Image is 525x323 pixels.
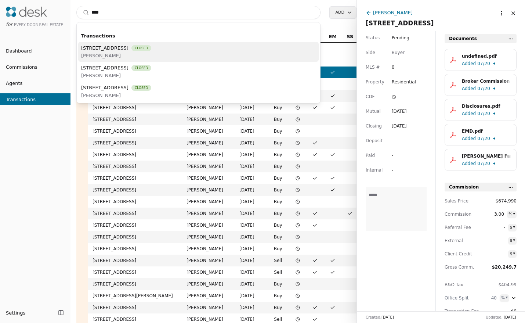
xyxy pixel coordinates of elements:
td: Buy [267,278,289,290]
span: Every Door Real Estate [14,23,63,27]
td: Buy [267,290,289,302]
button: Add [329,6,356,19]
span: [PERSON_NAME] [81,91,151,99]
div: Broker Commission Addendum [LTR] (WAS).pdf [462,78,511,85]
div: Created: [366,315,394,320]
span: [STREET_ADDRESS] [81,44,128,52]
div: Suggestions [77,28,320,103]
span: 3.00 [494,211,504,218]
span: Client Credit [445,250,478,258]
span: Deposit [366,137,383,144]
span: EM [329,33,337,41]
div: ▾ [513,211,515,217]
td: [PERSON_NAME] [182,196,235,208]
td: [DATE] [235,278,267,290]
button: $ [508,237,517,244]
span: for [6,22,12,27]
span: - [492,237,505,244]
span: Added [462,160,476,167]
span: Commission [445,211,478,218]
span: Documents [449,35,477,42]
span: Internal [366,166,383,174]
span: Pending [392,34,409,42]
td: [STREET_ADDRESS] [88,302,182,313]
td: [PERSON_NAME] [182,231,235,243]
div: [DATE] [392,122,407,130]
td: [DATE] [235,184,267,196]
td: [PERSON_NAME] [182,278,235,290]
td: [DATE] [235,149,267,161]
td: Buy [267,184,289,196]
span: Side [366,49,375,56]
span: Added [462,60,476,67]
span: 40 [484,294,497,302]
td: [STREET_ADDRESS] [88,255,182,266]
span: [STREET_ADDRESS] [81,64,128,72]
td: Buy [267,102,289,114]
td: [DATE] [235,114,267,125]
td: Buy [267,231,289,243]
td: Buy [267,149,289,161]
td: [PERSON_NAME] [182,184,235,196]
span: [PERSON_NAME] [81,52,151,60]
div: ▾ [513,237,515,244]
td: Buy [267,219,289,231]
td: [STREET_ADDRESS] [88,196,182,208]
span: - [492,224,505,231]
td: Buy [267,208,289,219]
span: Referral Fee [445,224,478,231]
img: Desk [6,7,47,17]
td: Buy [267,172,289,184]
div: [PERSON_NAME] [373,9,413,17]
td: [PERSON_NAME] [182,102,235,114]
td: [PERSON_NAME] [182,161,235,172]
td: [DATE] [235,137,267,149]
div: - [392,137,405,144]
td: [PERSON_NAME] [182,243,235,255]
td: [STREET_ADDRESS] [88,184,182,196]
td: [PERSON_NAME] [182,266,235,278]
span: 0 [392,64,405,71]
td: [DATE] [235,196,267,208]
div: [DATE] [392,108,407,115]
td: [STREET_ADDRESS] [88,243,182,255]
td: [DATE] [235,102,267,114]
span: B&O Tax [445,281,478,288]
span: Residential [392,78,416,86]
span: [STREET_ADDRESS] [366,19,434,27]
button: Broker Commission Addendum [LTR] (WAS).pdfAdded07/20 [445,74,517,96]
td: [STREET_ADDRESS] [88,266,182,278]
span: Mutual [366,108,381,115]
td: [DATE] [235,243,267,255]
td: [STREET_ADDRESS] [88,161,182,172]
td: [DATE] [235,255,267,266]
td: [STREET_ADDRESS] [88,278,182,290]
div: Updated: [486,315,516,320]
td: [PERSON_NAME] [182,114,235,125]
td: [PERSON_NAME] [182,172,235,184]
button: $ [508,224,517,231]
td: [DATE] [235,231,267,243]
td: [STREET_ADDRESS] [88,231,182,243]
td: Buy [267,243,289,255]
div: ▾ [513,224,515,230]
span: Closing [366,122,382,130]
span: [STREET_ADDRESS] [81,84,128,91]
td: [PERSON_NAME] [182,137,235,149]
td: [DATE] [235,161,267,172]
td: [DATE] [235,172,267,184]
button: Settings [3,307,56,319]
span: CDF [366,93,375,100]
span: $0 [503,308,517,315]
td: Sell [267,266,289,278]
span: 07/20 [477,110,490,117]
td: [PERSON_NAME] [182,255,235,266]
span: Closed [131,45,151,51]
td: Buy [267,161,289,172]
td: [PERSON_NAME] [182,290,235,302]
span: Sales Price [445,197,478,205]
td: [STREET_ADDRESS] [88,102,182,114]
div: ▾ [513,250,515,257]
button: undefined.pdfAdded07/20 [445,49,517,71]
span: [DATE] [381,315,394,319]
